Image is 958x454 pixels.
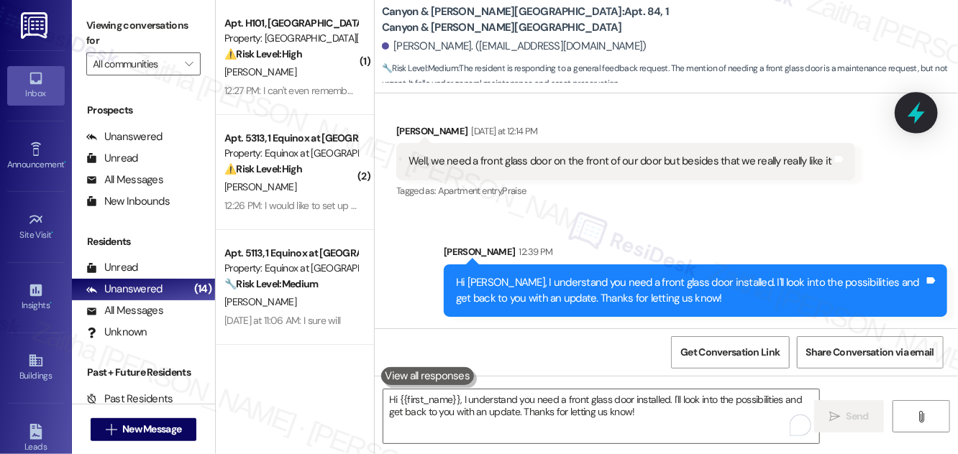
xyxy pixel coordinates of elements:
[52,228,54,238] span: •
[224,31,357,46] div: Property: [GEOGRAPHIC_DATA][PERSON_NAME]
[7,66,65,105] a: Inbox
[382,39,647,54] div: [PERSON_NAME]. ([EMAIL_ADDRESS][DOMAIN_NAME])
[122,422,181,437] span: New Message
[86,194,170,209] div: New Inbounds
[86,325,147,340] div: Unknown
[224,246,357,261] div: Apt. 5113, 1 Equinox at [GEOGRAPHIC_DATA]
[72,365,215,380] div: Past + Future Residents
[86,303,163,318] div: All Messages
[503,185,526,197] span: Praise
[86,172,163,187] div: All Messages
[191,278,215,300] div: (14)
[224,47,302,60] strong: ⚠️ Risk Level: High
[106,424,117,435] i: 
[224,261,357,276] div: Property: Equinox at [GEOGRAPHIC_DATA]
[185,58,193,70] i: 
[396,124,855,144] div: [PERSON_NAME]
[516,244,553,259] div: 12:39 PM
[806,345,934,360] span: Share Conversation via email
[383,389,819,443] textarea: To enrich screen reader interactions, please activate Accessibility in Grammarly extension settings
[86,129,163,144] div: Unanswered
[7,348,65,387] a: Buildings
[829,411,840,422] i: 
[86,260,138,275] div: Unread
[72,234,215,249] div: Residents
[86,282,163,297] div: Unanswered
[382,4,670,35] b: Canyon & [PERSON_NAME][GEOGRAPHIC_DATA]: Apt. 84, 1 Canyon & [PERSON_NAME][GEOGRAPHIC_DATA]
[224,131,357,146] div: Apt. 5313, 1 Equinox at [GEOGRAPHIC_DATA]
[7,278,65,317] a: Insights •
[86,392,173,407] div: Past Residents
[382,61,958,92] span: : The resident is responding to a general feedback request. The mention of needing a front glass ...
[456,275,924,306] div: Hi [PERSON_NAME], I understand you need a front glass door installed. I'll look into the possibil...
[7,208,65,246] a: Site Visit •
[64,157,66,167] span: •
[224,277,318,290] strong: 🔧 Risk Level: Medium
[797,336,944,369] button: Share Conversation via email
[814,400,884,432] button: Send
[224,295,296,308] span: [PERSON_NAME]
[382,62,458,74] strong: 🔧 Risk Level: Medium
[91,418,197,441] button: New Message
[847,409,869,424] span: Send
[680,345,780,360] span: Get Conversation Link
[86,14,201,52] label: Viewing conversations for
[438,185,503,197] span: Apartment entry ,
[224,65,296,78] span: [PERSON_NAME]
[224,199,455,212] div: 12:26 PM: I would like to set up a payment arrangement.
[224,84,636,97] div: 12:27 PM: I can't even remember the last time. They show up when they want. Every 3 months or so.
[671,336,789,369] button: Get Conversation Link
[21,12,50,39] img: ResiDesk Logo
[93,52,178,75] input: All communities
[50,298,52,308] span: •
[396,180,855,201] div: Tagged as:
[916,411,926,422] i: 
[86,151,138,166] div: Unread
[224,162,302,175] strong: ⚠️ Risk Level: High
[409,154,832,169] div: Well, we need a front glass door on the front of our door but besides that we really really like it
[224,180,296,193] span: [PERSON_NAME]
[224,146,357,161] div: Property: Equinox at [GEOGRAPHIC_DATA]
[224,314,340,327] div: [DATE] at 11:06 AM: I sure will
[72,103,215,118] div: Prospects
[224,16,357,31] div: Apt. H101, [GEOGRAPHIC_DATA][PERSON_NAME]
[444,244,947,264] div: [PERSON_NAME]
[468,124,538,139] div: [DATE] at 12:14 PM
